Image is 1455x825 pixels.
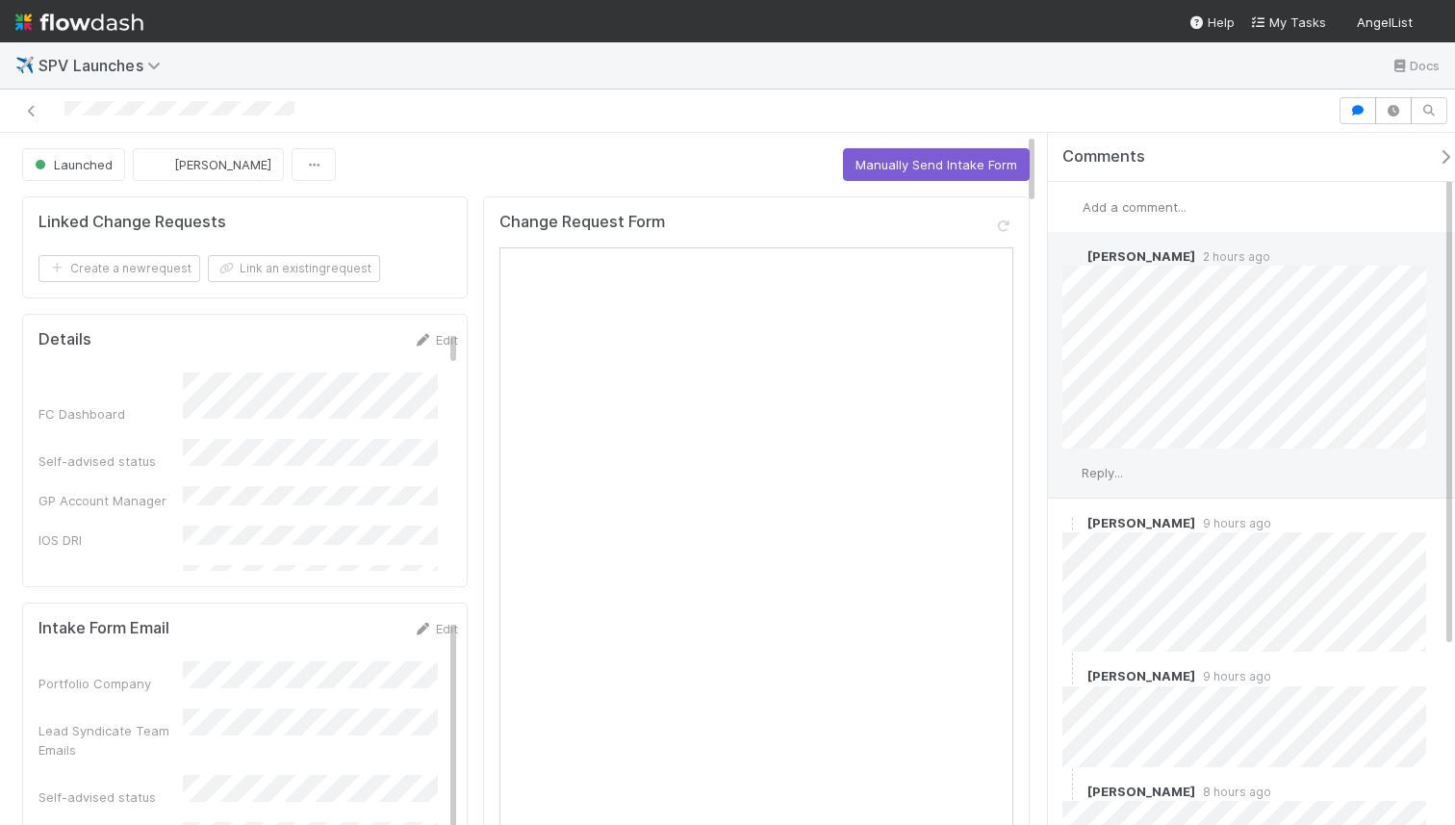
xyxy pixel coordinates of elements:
[208,255,380,282] button: Link an existingrequest
[1250,13,1326,32] a: My Tasks
[1188,13,1235,32] div: Help
[1087,668,1195,683] span: [PERSON_NAME]
[38,451,183,471] div: Self-advised status
[1087,784,1195,799] span: [PERSON_NAME]
[1195,785,1271,799] span: 8 hours ago
[38,56,170,75] span: SPV Launches
[174,157,271,172] span: [PERSON_NAME]
[133,148,284,181] button: [PERSON_NAME]
[1195,249,1270,264] span: 2 hours ago
[1062,667,1082,686] img: avatar_0a9e60f7-03da-485c-bb15-a40c44fcec20.png
[38,213,226,232] h5: Linked Change Requests
[1063,197,1083,217] img: avatar_0a9e60f7-03da-485c-bb15-a40c44fcec20.png
[38,570,183,589] div: Ready to Launch DRI
[1391,54,1440,77] a: Docs
[38,404,183,424] div: FC Dashboard
[149,155,168,174] img: avatar_0a9e60f7-03da-485c-bb15-a40c44fcec20.png
[15,6,143,39] img: logo-inverted-e16ddd16eac7371096b0.svg
[38,674,183,693] div: Portfolio Company
[38,330,91,349] h5: Details
[1082,465,1123,480] span: Reply...
[1250,14,1326,30] span: My Tasks
[413,332,458,348] a: Edit
[1087,248,1195,264] span: [PERSON_NAME]
[38,619,169,638] h5: Intake Form Email
[38,530,183,550] div: IOS DRI
[1062,147,1145,167] span: Comments
[38,787,183,807] div: Self-advised status
[1420,13,1440,33] img: avatar_0a9e60f7-03da-485c-bb15-a40c44fcec20.png
[1062,464,1082,483] img: avatar_0a9e60f7-03da-485c-bb15-a40c44fcec20.png
[15,57,35,73] span: ✈️
[1195,516,1271,530] span: 9 hours ago
[499,213,665,232] h5: Change Request Form
[38,721,183,760] div: Lead Syndicate Team Emails
[413,621,458,636] a: Edit
[38,491,183,510] div: GP Account Manager
[1062,246,1082,266] img: avatar_0a9e60f7-03da-485c-bb15-a40c44fcec20.png
[1087,515,1195,530] span: [PERSON_NAME]
[1062,782,1082,801] img: avatar_0a9e60f7-03da-485c-bb15-a40c44fcec20.png
[1062,513,1082,532] img: avatar_aa70801e-8de5-4477-ab9d-eb7c67de69c1.png
[1357,14,1413,30] span: AngelList
[1083,199,1187,215] span: Add a comment...
[843,148,1030,181] button: Manually Send Intake Form
[38,255,200,282] button: Create a newrequest
[1195,669,1271,683] span: 9 hours ago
